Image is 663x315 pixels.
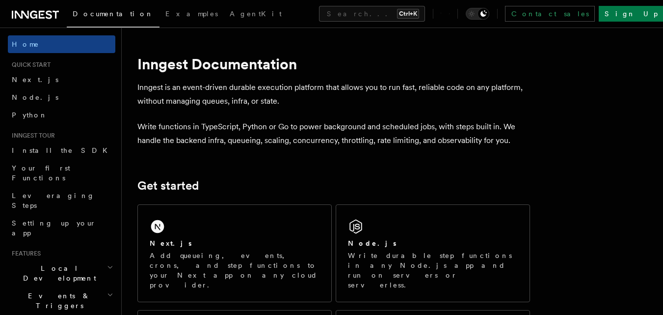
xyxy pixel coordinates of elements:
a: Next.js [8,71,115,88]
p: Write durable step functions in any Node.js app and run on servers or serverless. [348,251,518,290]
a: Contact sales [505,6,595,22]
h1: Inngest Documentation [137,55,530,73]
a: Leveraging Steps [8,187,115,214]
span: Python [12,111,48,119]
span: Home [12,39,39,49]
a: AgentKit [224,3,288,27]
a: Python [8,106,115,124]
p: Inngest is an event-driven durable execution platform that allows you to run fast, reliable code ... [137,81,530,108]
span: Next.js [12,76,58,84]
p: Add queueing, events, crons, and step functions to your Next app on any cloud provider. [150,251,319,290]
button: Search...Ctrl+K [319,6,425,22]
a: Documentation [67,3,159,28]
span: Install the SDK [12,146,113,154]
a: Get started [137,179,199,193]
span: Events & Triggers [8,291,107,311]
span: Your first Functions [12,164,70,182]
span: Leveraging Steps [12,192,95,209]
span: Quick start [8,61,51,69]
a: Examples [159,3,224,27]
a: Next.jsAdd queueing, events, crons, and step functions to your Next app on any cloud provider. [137,204,332,302]
span: Examples [165,10,218,18]
a: Your first Functions [8,159,115,187]
a: Setting up your app [8,214,115,242]
span: Node.js [12,93,58,101]
h2: Next.js [150,238,192,248]
span: Local Development [8,263,107,283]
kbd: Ctrl+K [397,9,419,19]
span: Documentation [73,10,154,18]
a: Home [8,35,115,53]
p: Write functions in TypeScript, Python or Go to power background and scheduled jobs, with steps bu... [137,120,530,147]
a: Node.jsWrite durable step functions in any Node.js app and run on servers or serverless. [336,204,530,302]
a: Node.js [8,88,115,106]
button: Events & Triggers [8,287,115,315]
button: Local Development [8,259,115,287]
h2: Node.js [348,238,397,248]
a: Install the SDK [8,142,115,159]
span: Features [8,250,41,258]
button: Toggle dark mode [466,8,489,20]
span: AgentKit [230,10,282,18]
span: Inngest tour [8,132,55,140]
span: Setting up your app [12,219,96,237]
